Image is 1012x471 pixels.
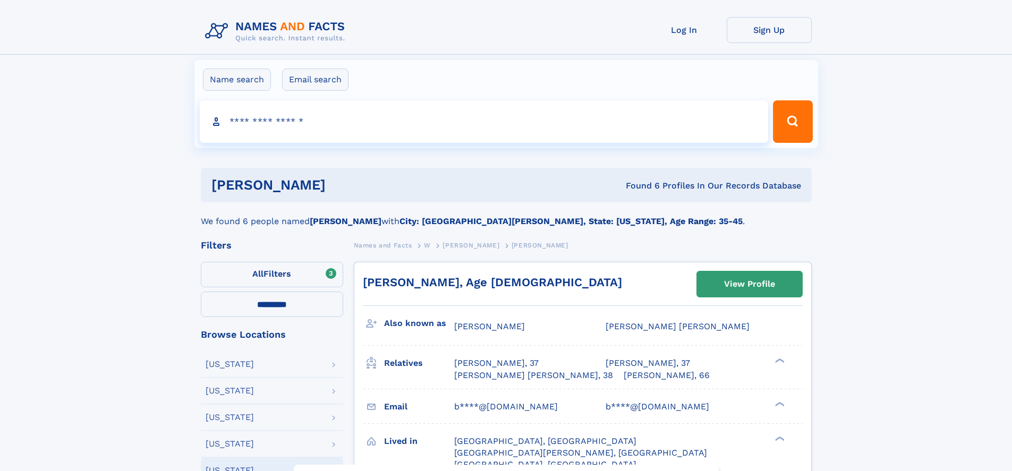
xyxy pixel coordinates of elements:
[624,370,710,381] a: [PERSON_NAME], 66
[606,357,690,369] a: [PERSON_NAME], 37
[201,17,354,46] img: Logo Names and Facts
[201,241,343,250] div: Filters
[201,330,343,339] div: Browse Locations
[454,357,539,369] a: [PERSON_NAME], 37
[772,357,785,364] div: ❯
[454,459,636,469] span: [GEOGRAPHIC_DATA], [GEOGRAPHIC_DATA]
[200,100,769,143] input: search input
[724,272,775,296] div: View Profile
[772,400,785,407] div: ❯
[252,269,263,279] span: All
[606,321,750,331] span: [PERSON_NAME] [PERSON_NAME]
[454,448,707,458] span: [GEOGRAPHIC_DATA][PERSON_NAME], [GEOGRAPHIC_DATA]
[727,17,812,43] a: Sign Up
[384,398,454,416] h3: Email
[354,238,412,252] a: Names and Facts
[642,17,727,43] a: Log In
[384,314,454,332] h3: Also known as
[772,435,785,442] div: ❯
[424,238,431,252] a: W
[206,387,254,395] div: [US_STATE]
[773,100,812,143] button: Search Button
[424,242,431,249] span: W
[454,370,613,381] a: [PERSON_NAME] [PERSON_NAME], 38
[201,262,343,287] label: Filters
[454,321,525,331] span: [PERSON_NAME]
[443,242,499,249] span: [PERSON_NAME]
[399,216,743,226] b: City: [GEOGRAPHIC_DATA][PERSON_NAME], State: [US_STATE], Age Range: 35-45
[206,360,254,369] div: [US_STATE]
[443,238,499,252] a: [PERSON_NAME]
[310,216,381,226] b: [PERSON_NAME]
[206,413,254,422] div: [US_STATE]
[206,440,254,448] div: [US_STATE]
[203,68,271,91] label: Name search
[282,68,348,91] label: Email search
[512,242,568,249] span: [PERSON_NAME]
[454,436,636,446] span: [GEOGRAPHIC_DATA], [GEOGRAPHIC_DATA]
[475,180,801,192] div: Found 6 Profiles In Our Records Database
[201,202,812,228] div: We found 6 people named with .
[697,271,802,297] a: View Profile
[211,178,476,192] h1: [PERSON_NAME]
[363,276,622,289] a: [PERSON_NAME], Age [DEMOGRAPHIC_DATA]
[384,354,454,372] h3: Relatives
[384,432,454,450] h3: Lived in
